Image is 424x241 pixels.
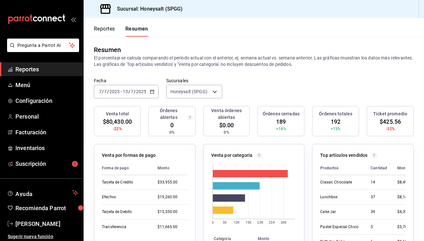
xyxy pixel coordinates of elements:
div: $15,550.00 [158,209,187,215]
span: $0.00 [219,121,234,129]
input: -- [104,89,107,94]
input: -- [99,89,102,94]
th: Monto [152,161,187,175]
button: Pregunta a Parrot AI [7,39,79,52]
span: 189 [276,117,286,126]
input: -- [122,89,128,94]
div: $33,955.00 [158,180,187,185]
p: Venta por formas de pago [102,152,156,159]
h3: Órdenes cerradas [263,111,300,117]
div: Tarjeta de Credito [102,180,147,185]
th: Cantidad [365,161,392,175]
div: 14 [371,180,387,185]
text: 5K [223,221,227,224]
div: Transferencia [102,224,147,230]
text: 30K [281,221,287,224]
span: $80,430.00 [103,117,132,126]
span: Sugerir nueva función [8,233,78,240]
span: / [128,89,130,94]
span: Honeysalt (SPGG) [170,88,207,95]
div: Efectivo [102,194,147,200]
h3: Órdenes abiertas [151,107,186,121]
span: Pregunta a Parrot AI [17,42,69,49]
div: 39 [371,209,387,215]
div: $8,490.00 [397,180,415,185]
input: -- [131,89,134,94]
span: -32% [386,126,395,132]
span: Recomienda Parrot [15,204,78,212]
span: [PERSON_NAME] [15,219,78,228]
div: navigation tabs [94,26,148,37]
div: $11,665.00 [158,224,187,230]
span: - [121,89,122,94]
th: Productos [320,161,365,175]
text: 20K [257,221,263,224]
label: Sucursales [166,78,222,83]
span: Configuración [15,96,78,105]
span: Personal [15,112,78,121]
span: 0% [224,129,229,135]
h3: Ticket promedio [373,111,407,117]
span: / [107,89,109,94]
a: Pregunta a Parrot AI [5,47,79,53]
div: Classic Chocolate [320,180,360,185]
input: ---- [109,89,120,94]
span: / [102,89,104,94]
span: 192 [331,117,340,126]
span: Ayuda [15,189,70,197]
p: Venta por categoría [211,152,253,159]
span: Reportes [15,65,78,74]
text: 15K [245,221,251,224]
span: 0% [169,129,175,135]
div: $19,260.00 [158,194,187,200]
label: Fecha [94,78,158,83]
h3: Sucursal: Honeysalt (SPGG) [112,5,183,13]
span: Inventarios [15,144,78,152]
h3: Órdenes totales [319,111,352,117]
div: Tarjeta de Debito [102,209,147,215]
span: Menú [15,81,78,89]
button: Resumen [125,26,148,37]
div: Lunchbox [320,194,360,200]
div: 5 [371,224,387,230]
div: $3,700.00 [397,224,415,230]
div: $8,140.00 [397,194,415,200]
h3: Venta órdenes abiertas [206,107,247,121]
span: Facturación [15,128,78,137]
text: 0 [212,221,214,224]
button: open_drawer_menu [71,17,76,22]
span: +15% [331,126,341,132]
button: Reportes [94,26,115,37]
span: Suscripción [15,159,78,168]
text: 25K [269,221,275,224]
div: Pastel Especial Chico [320,224,360,230]
th: Monto [392,161,415,175]
span: 0 [170,121,174,129]
div: 37 [371,194,387,200]
span: $425.56 [380,117,401,126]
text: 10K [233,221,239,224]
span: / [134,89,136,94]
span: -22% [113,126,122,132]
p: El porcentaje se calcula comparando el período actual con el anterior, ej. semana actual vs. sema... [94,55,414,67]
div: $4,350.00 [397,209,415,215]
p: Top artículos vendidos [320,152,367,159]
input: ---- [136,89,147,94]
span: +14% [276,126,286,132]
div: Cake Jar [320,209,360,215]
th: Forma de pago [102,161,152,175]
div: Resumen [94,45,121,55]
h3: Venta total [106,111,129,117]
